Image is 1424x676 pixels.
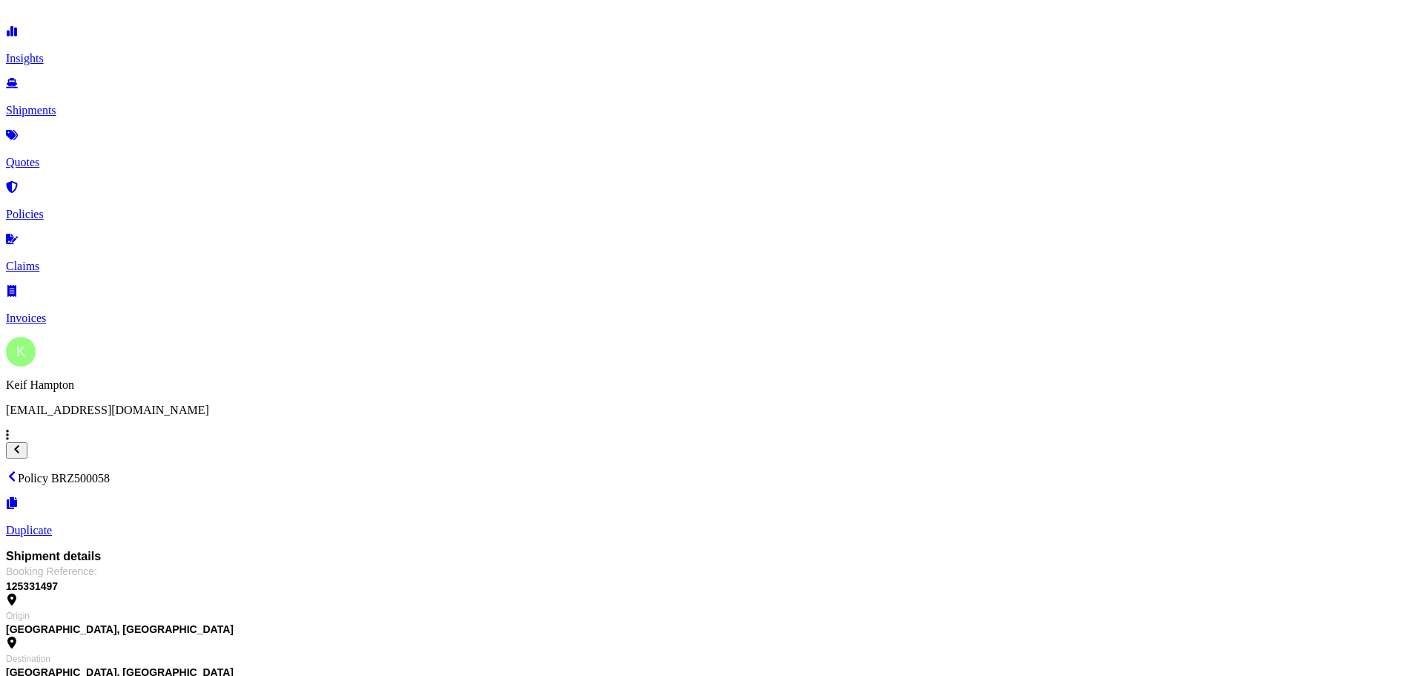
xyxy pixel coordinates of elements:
a: Quotes [6,131,1418,169]
span: K [16,344,25,359]
span: [GEOGRAPHIC_DATA], [GEOGRAPHIC_DATA] [6,622,234,637]
a: Duplicate [6,499,1418,537]
p: Duplicate [6,524,1418,537]
span: Booking Reference : [6,564,97,579]
p: Claims [6,260,1418,273]
span: Origin [6,610,30,622]
span: 125331497 [6,579,1418,594]
span: Shipment details [6,549,1418,564]
a: Insights [6,27,1418,65]
p: Keif Hampton [6,378,1418,392]
p: [EMAIL_ADDRESS][DOMAIN_NAME] [6,404,1418,417]
span: Destination [6,653,50,665]
p: Policies [6,208,1418,221]
p: Insights [6,52,1418,65]
p: Quotes [6,156,1418,169]
p: Shipments [6,104,1418,117]
a: Shipments [6,79,1418,117]
p: Invoices [6,312,1418,325]
a: Policies [6,183,1418,221]
p: Policy BRZ500058 [6,470,1418,485]
a: Claims [6,234,1418,273]
a: Invoices [6,286,1418,325]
